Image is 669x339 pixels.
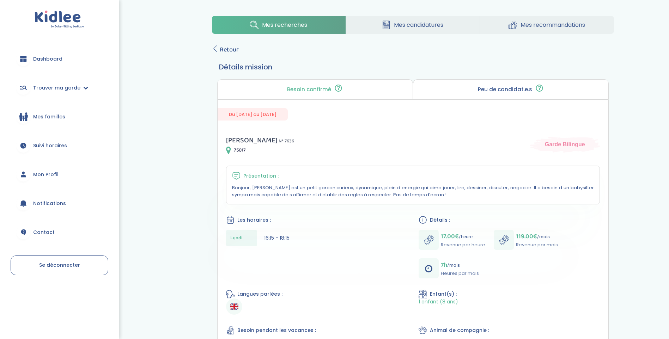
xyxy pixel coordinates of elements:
span: Les horaires : [237,216,271,224]
a: Trouver ma garde [11,75,108,100]
span: Garde Bilingue [545,141,585,148]
img: logo.svg [35,11,84,29]
p: Bonjour, [PERSON_NAME] est un petit garcon curieux, dynamique, plein d energie qui aime jouer, li... [232,184,594,198]
p: /heure [441,232,485,241]
span: Mes recommandations [521,20,585,29]
p: Revenue par heure [441,241,485,248]
a: Mes familles [11,104,108,129]
p: Peu de candidat.e.s [478,87,532,92]
a: Dashboard [11,46,108,72]
a: Contact [11,220,108,245]
span: [PERSON_NAME] [226,135,278,146]
span: 119.00€ [516,232,537,241]
span: Besoin pendant les vacances : [237,327,316,334]
span: 75017 [234,147,246,154]
span: 7h [441,260,447,270]
span: 16:15 - 18:15 [264,234,290,241]
span: Contact [33,229,55,236]
span: Mes candidatures [394,20,443,29]
p: Revenue par mois [516,241,558,248]
span: Dashboard [33,55,62,63]
p: Besoin confirmé [287,87,331,92]
img: Anglais [230,302,238,311]
p: Heures par mois [441,270,479,277]
span: Langues parlées : [237,290,282,298]
span: Retour [220,45,239,55]
span: Enfant(s) : [430,290,457,298]
p: /mois [516,232,558,241]
a: Mon Profil [11,162,108,187]
span: Du [DATE] au [DATE] [218,108,288,121]
a: Retour [212,45,239,55]
a: Mes recommandations [480,16,614,34]
span: Mes recherches [262,20,307,29]
span: N° 7636 [279,137,294,145]
span: Trouver ma garde [33,84,80,92]
span: 1 enfant (8 ans) [419,298,458,305]
a: Mes candidatures [346,16,480,34]
span: Mon Profil [33,171,59,178]
a: Notifications [11,191,108,216]
a: Mes recherches [212,16,346,34]
span: Suivi horaires [33,142,67,149]
span: Présentation : [243,172,279,180]
span: Détails : [430,216,450,224]
p: /mois [441,260,479,270]
h3: Détails mission [219,62,607,72]
span: Notifications [33,200,66,207]
a: Suivi horaires [11,133,108,158]
span: Animal de compagnie : [430,327,489,334]
span: Mes familles [33,113,65,121]
span: 17.00€ [441,232,459,241]
span: Se déconnecter [39,261,80,269]
span: Lundi [230,234,243,242]
a: Se déconnecter [11,255,108,275]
